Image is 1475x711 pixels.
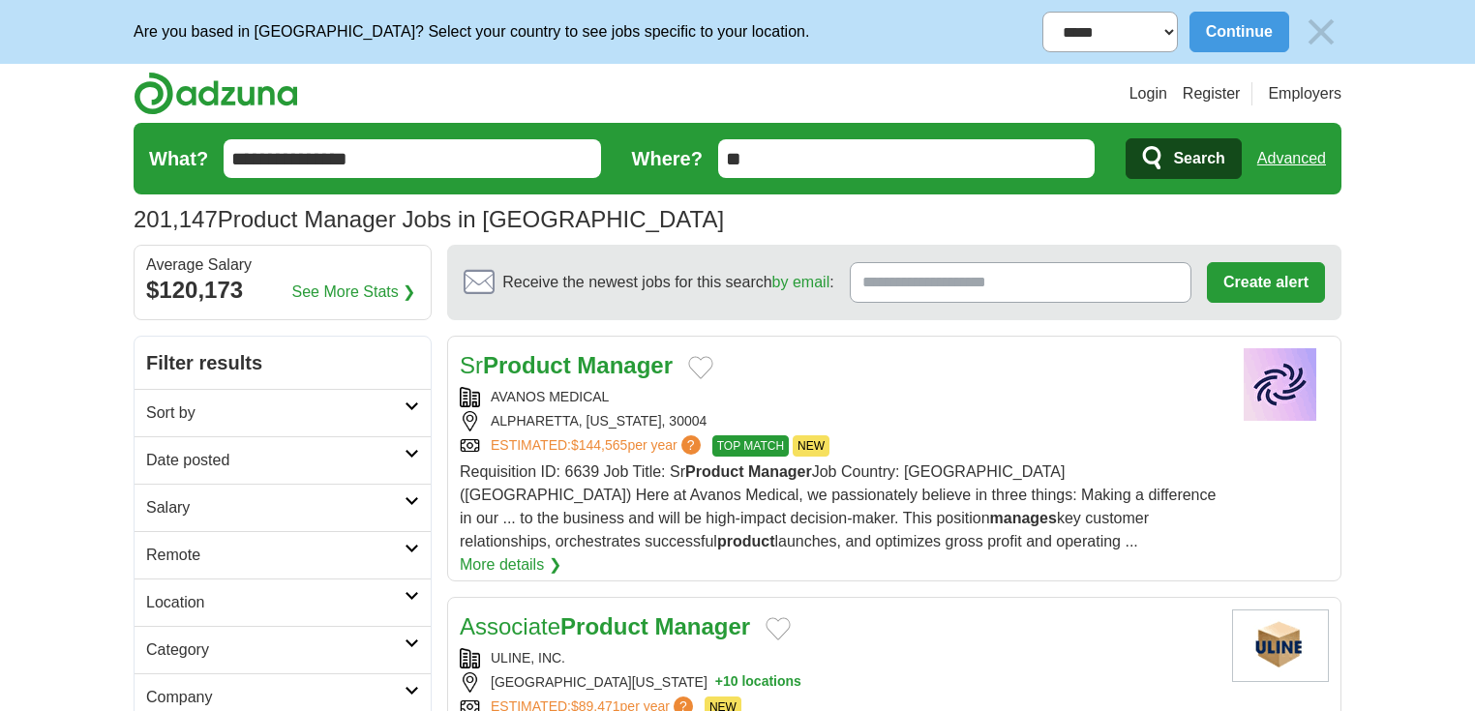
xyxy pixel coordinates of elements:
[502,271,833,294] span: Receive the newest jobs for this search :
[688,356,713,379] button: Add to favorite jobs
[1232,348,1329,421] img: Company logo
[748,463,812,480] strong: Manager
[460,613,750,639] a: AssociateProduct Manager
[292,281,416,304] a: See More Stats ❯
[460,352,673,378] a: SrProduct Manager
[146,686,405,709] h2: Company
[712,435,789,457] span: TOP MATCH
[135,531,431,578] a: Remote
[1268,82,1341,105] a: Employers
[460,387,1217,407] div: AVANOS MEDICAL
[135,337,431,389] h2: Filter results
[766,617,791,640] button: Add to favorite jobs
[146,496,405,519] h2: Salary
[146,449,405,472] h2: Date posted
[1207,262,1325,303] button: Create alert
[491,435,705,457] a: ESTIMATED:$144,565per year?
[146,591,405,614] h2: Location
[571,437,627,453] span: $144,565
[135,578,431,626] a: Location
[135,484,431,531] a: Salary
[793,435,829,457] span: NEW
[135,436,431,484] a: Date posted
[1173,139,1224,178] span: Search
[460,553,561,577] a: More details ❯
[685,463,743,480] strong: Product
[135,389,431,436] a: Sort by
[1301,12,1341,52] img: icon_close_no_bg.svg
[990,510,1057,526] strong: manages
[715,672,801,693] button: +10 locations
[560,613,648,639] strong: Product
[1183,82,1241,105] a: Register
[460,411,1217,431] div: ALPHARETTA, [US_STATE], 30004
[460,672,1217,693] div: [GEOGRAPHIC_DATA][US_STATE]
[577,352,673,378] strong: Manager
[681,435,701,455] span: ?
[146,273,419,308] div: $120,173
[483,352,571,378] strong: Product
[135,626,431,673] a: Category
[1189,12,1289,52] button: Continue
[1129,82,1167,105] a: Login
[146,401,405,425] h2: Sort by
[654,613,750,639] strong: Manager
[460,463,1216,549] span: Requisition ID: 6639 Job Title: Sr Job Country: [GEOGRAPHIC_DATA] ([GEOGRAPHIC_DATA]) Here at Ava...
[149,144,208,173] label: What?
[1126,138,1241,179] button: Search
[1257,139,1326,178] a: Advanced
[146,638,405,662] h2: Category
[134,72,298,115] img: Adzuna logo
[146,544,405,567] h2: Remote
[146,257,419,273] div: Average Salary
[134,202,218,237] span: 201,147
[717,533,775,549] strong: product
[772,274,830,290] a: by email
[134,20,809,44] p: Are you based in [GEOGRAPHIC_DATA]? Select your country to see jobs specific to your location.
[134,206,724,232] h1: Product Manager Jobs in [GEOGRAPHIC_DATA]
[715,672,723,693] span: +
[491,650,565,666] a: ULINE, INC.
[1232,609,1329,682] img: Uline logo
[632,144,703,173] label: Where?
